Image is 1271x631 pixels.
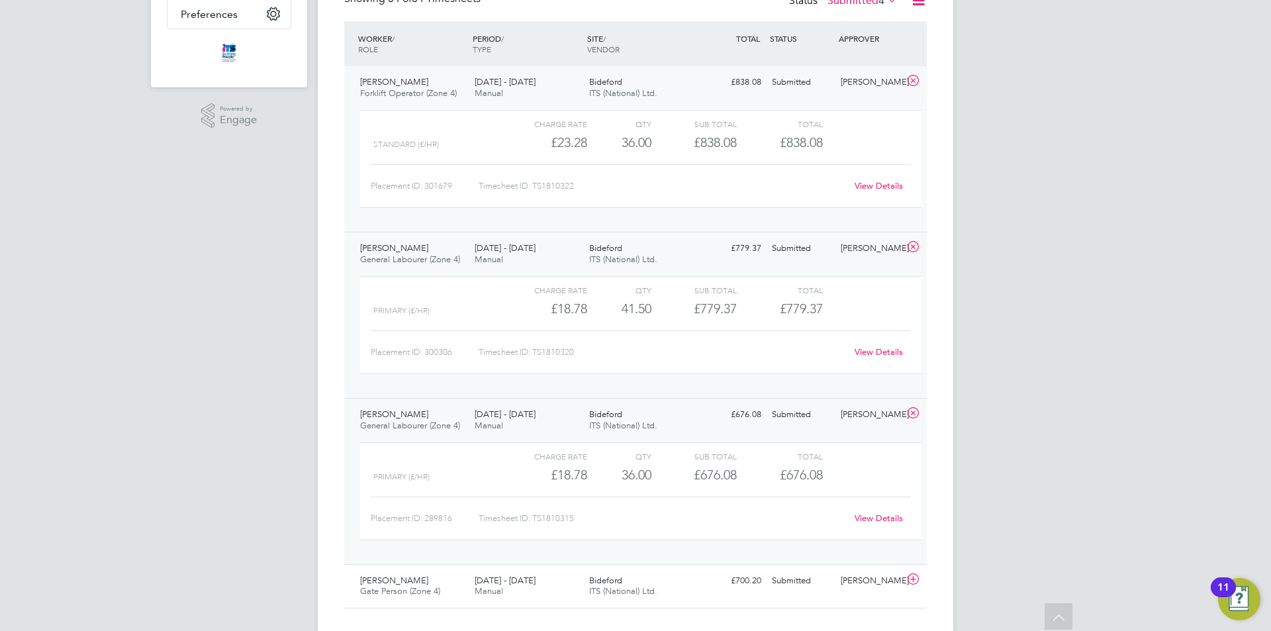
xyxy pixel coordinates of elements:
[469,26,584,61] div: PERIOD
[1217,587,1229,605] div: 11
[835,404,904,426] div: [PERSON_NAME]
[475,242,536,254] span: [DATE] - [DATE]
[373,140,439,149] span: Standard (£/HR)
[373,306,430,315] span: Primary (£/HR)
[373,472,430,481] span: Primary (£/HR)
[475,420,503,431] span: Manual
[584,26,698,61] div: SITE
[855,180,903,191] a: View Details
[358,44,378,54] span: ROLE
[502,282,587,298] div: Charge rate
[167,42,291,64] a: Go to home page
[360,87,457,99] span: Forklift Operator (Zone 4)
[220,42,238,64] img: itsconstruction-logo-retina.png
[589,575,622,586] span: Bideford
[475,254,503,265] span: Manual
[698,238,767,260] div: £779.37
[360,575,428,586] span: [PERSON_NAME]
[360,76,428,87] span: [PERSON_NAME]
[502,464,587,486] div: £18.78
[698,404,767,426] div: £676.08
[767,72,835,93] div: Submitted
[589,585,657,597] span: ITS (National) Ltd.
[651,282,737,298] div: Sub Total
[360,585,440,597] span: Gate Person (Zone 4)
[651,298,737,320] div: £779.37
[220,103,257,115] span: Powered by
[360,409,428,420] span: [PERSON_NAME]
[502,448,587,464] div: Charge rate
[651,448,737,464] div: Sub Total
[587,282,651,298] div: QTY
[767,404,835,426] div: Submitted
[780,134,823,150] span: £838.08
[767,570,835,592] div: Submitted
[371,508,479,529] div: Placement ID: 289816
[587,448,651,464] div: QTY
[589,87,657,99] span: ITS (National) Ltd.
[502,116,587,132] div: Charge rate
[780,301,823,316] span: £779.37
[587,464,651,486] div: 36.00
[835,26,904,50] div: APPROVER
[651,464,737,486] div: £676.08
[475,76,536,87] span: [DATE] - [DATE]
[835,72,904,93] div: [PERSON_NAME]
[479,342,846,363] div: Timesheet ID: TS1810320
[698,570,767,592] div: £700.20
[737,448,822,464] div: Total
[736,33,760,44] span: TOTAL
[767,238,835,260] div: Submitted
[220,115,257,126] span: Engage
[587,132,651,154] div: 36.00
[589,409,622,420] span: Bideford
[502,132,587,154] div: £23.28
[835,570,904,592] div: [PERSON_NAME]
[479,175,846,197] div: Timesheet ID: TS1810322
[698,72,767,93] div: £838.08
[603,33,606,44] span: /
[780,467,823,483] span: £676.08
[651,116,737,132] div: Sub Total
[475,409,536,420] span: [DATE] - [DATE]
[587,298,651,320] div: 41.50
[651,132,737,154] div: £838.08
[855,346,903,358] a: View Details
[587,44,620,54] span: VENDOR
[181,8,238,21] span: Preferences
[855,512,903,524] a: View Details
[767,26,835,50] div: STATUS
[737,282,822,298] div: Total
[475,585,503,597] span: Manual
[360,254,460,265] span: General Labourer (Zone 4)
[835,238,904,260] div: [PERSON_NAME]
[589,420,657,431] span: ITS (National) Ltd.
[589,242,622,254] span: Bideford
[589,76,622,87] span: Bideford
[355,26,469,61] div: WORKER
[371,175,479,197] div: Placement ID: 301679
[589,254,657,265] span: ITS (National) Ltd.
[392,33,395,44] span: /
[473,44,491,54] span: TYPE
[360,242,428,254] span: [PERSON_NAME]
[737,116,822,132] div: Total
[479,508,846,529] div: Timesheet ID: TS1810315
[587,116,651,132] div: QTY
[502,298,587,320] div: £18.78
[475,575,536,586] span: [DATE] - [DATE]
[360,420,460,431] span: General Labourer (Zone 4)
[201,103,258,128] a: Powered byEngage
[1218,578,1260,620] button: Open Resource Center, 11 new notifications
[475,87,503,99] span: Manual
[371,342,479,363] div: Placement ID: 300306
[501,33,504,44] span: /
